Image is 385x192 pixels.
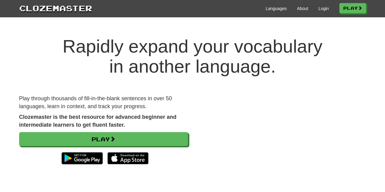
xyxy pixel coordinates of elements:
[19,132,188,146] a: Play
[107,152,149,164] img: Download_on_the_App_Store_Badge_US-UK_135x40-25178aeef6eb6b83b96f5f2d004eda3bffbb37122de64afbaef7...
[318,5,329,12] a: Login
[297,5,308,12] a: About
[266,5,287,12] a: Languages
[339,3,366,13] a: Play
[19,114,177,128] strong: Clozemaster is the best resource for advanced beginner and intermediate learners to get fluent fa...
[58,149,106,167] img: Get it on Google Play
[19,2,92,14] a: Clozemaster
[19,95,188,110] p: Play through thousands of fill-in-the-blank sentences in over 50 languages, learn in context, and...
